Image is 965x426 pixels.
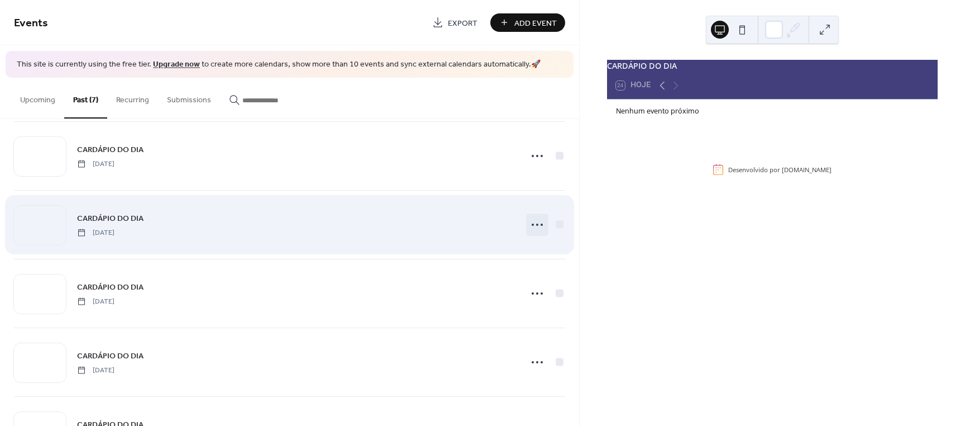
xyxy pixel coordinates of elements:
[490,13,565,32] button: Add Event
[64,78,107,119] button: Past (7)
[514,17,557,29] span: Add Event
[77,365,114,375] span: [DATE]
[77,143,144,156] a: CARDÁPIO DO DIA
[782,165,832,174] a: [DOMAIN_NAME]
[77,144,144,155] span: CARDÁPIO DO DIA
[77,296,114,306] span: [DATE]
[14,12,48,34] span: Events
[424,13,486,32] a: Export
[153,57,200,72] a: Upgrade now
[77,159,114,169] span: [DATE]
[77,281,144,294] a: CARDÁPIO DO DIA
[158,78,220,117] button: Submissions
[448,17,477,29] span: Export
[17,59,541,70] span: This site is currently using the free tier. to create more calendars, show more than 10 events an...
[77,349,144,362] a: CARDÁPIO DO DIA
[77,281,144,293] span: CARDÁPIO DO DIA
[11,78,64,117] button: Upcoming
[728,165,832,174] div: Desenvolvido por
[77,212,144,225] a: CARDÁPIO DO DIA
[77,350,144,362] span: CARDÁPIO DO DIA
[607,60,938,72] div: CARDÁPIO DO DIA
[107,78,158,117] button: Recurring
[77,228,114,238] span: [DATE]
[616,106,929,117] div: Nenhum evento próximo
